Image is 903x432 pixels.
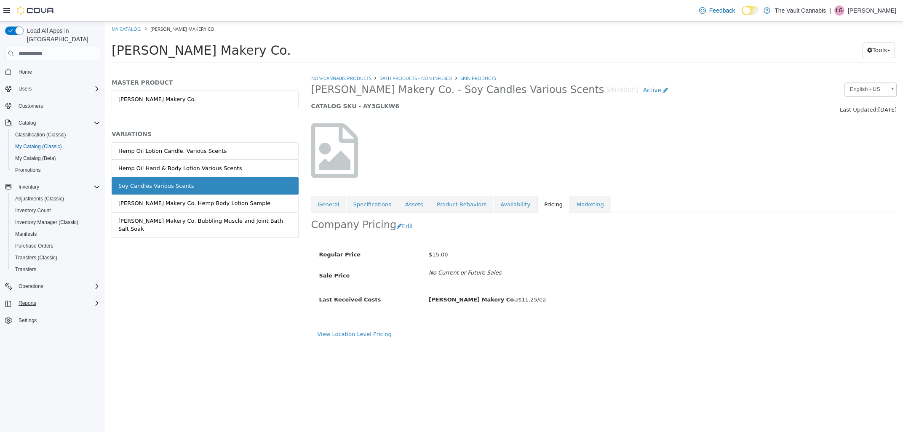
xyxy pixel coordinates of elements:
[15,155,56,162] span: My Catalog (Beta)
[8,264,104,275] button: Transfers
[12,264,40,275] a: Transfers
[15,118,39,128] button: Catalog
[206,197,291,210] h2: Company Pricing
[325,174,388,192] a: Product Behaviors
[2,314,104,326] button: Settings
[15,182,43,192] button: Inventory
[12,241,100,251] span: Purchase Orders
[848,5,896,16] p: [PERSON_NAME]
[12,205,54,216] a: Inventory Count
[12,130,69,140] a: Classification (Classic)
[15,231,37,237] span: Manifests
[12,217,100,227] span: Inventory Manager (Classic)
[19,120,36,126] span: Catalog
[742,6,759,15] input: Dark Mode
[829,5,831,16] p: |
[13,178,165,186] div: [PERSON_NAME] Makery Co. Hemp Body Lotion Sample
[12,165,44,175] a: Promotions
[214,251,245,257] span: Sale Price
[206,174,241,192] a: General
[12,264,100,275] span: Transfers
[8,193,104,205] button: Adjustments (Classic)
[15,315,40,325] a: Settings
[19,317,37,324] span: Settings
[6,57,193,65] h5: MASTER PRODUCT
[15,281,47,291] button: Operations
[13,195,187,212] div: [PERSON_NAME] Makery Co. Bubbling Muscle and Joint Bath Salt Soak
[739,61,791,75] a: English - US
[8,240,104,252] button: Purchase Orders
[355,53,391,60] a: Skin Products
[735,85,773,91] span: Last Updated:
[17,6,55,15] img: Cova
[206,81,642,88] h5: CATALOG SKU - AY3GLKW6
[13,143,136,151] div: Hemp Oil Hand & Body Lotion Various Scents
[15,143,62,150] span: My Catalog (Classic)
[15,243,53,249] span: Purchase Orders
[12,194,67,204] a: Adjustments (Classic)
[24,27,100,43] span: Load All Apps in [GEOGRAPHIC_DATA]
[15,101,46,111] a: Customers
[214,275,276,281] span: Last Received Costs
[15,84,100,94] span: Users
[6,4,35,11] a: My Catalog
[15,254,57,261] span: Transfers (Classic)
[323,275,413,281] b: [PERSON_NAME] Makery Co.:
[19,103,43,109] span: Customers
[773,85,791,91] span: [DATE]
[12,153,59,163] a: My Catalog (Beta)
[465,174,505,192] a: Marketing
[8,141,104,152] button: My Catalog (Classic)
[12,205,100,216] span: Inventory Count
[15,182,100,192] span: Inventory
[13,125,121,134] div: Hemp Oil Lotion Candle, Various Scents
[2,297,104,309] button: Reports
[206,53,266,60] a: Non-Cannabis Products
[834,5,844,16] div: Lucas Garofalo
[8,228,104,240] button: Manifests
[12,217,82,227] a: Inventory Manager (Classic)
[12,130,100,140] span: Classification (Classic)
[5,62,100,348] nav: Complex example
[12,194,100,204] span: Adjustments (Classic)
[19,69,32,75] span: Home
[2,100,104,112] button: Customers
[12,253,100,263] span: Transfers (Classic)
[323,275,441,281] span: $11.25/ea
[8,164,104,176] button: Promotions
[8,252,104,264] button: Transfers (Classic)
[775,5,826,16] p: The Vault Cannabis
[12,141,100,152] span: My Catalog (Classic)
[15,101,100,111] span: Customers
[12,153,100,163] span: My Catalog (Beta)
[274,53,347,60] a: Bath products - non infused
[241,174,293,192] a: Specifications
[388,174,432,192] a: Availability
[45,4,110,11] span: [PERSON_NAME] Makery Co.
[2,65,104,77] button: Home
[538,65,556,72] span: Active
[8,216,104,228] button: Inventory Manager (Classic)
[2,181,104,193] button: Inventory
[15,315,100,325] span: Settings
[15,66,100,77] span: Home
[15,207,51,214] span: Inventory Count
[12,141,65,152] a: My Catalog (Classic)
[13,160,89,169] div: Soy Candles Various Scents
[836,5,843,16] span: LG
[19,184,39,190] span: Inventory
[15,298,100,308] span: Reports
[15,195,64,202] span: Adjustments (Classic)
[15,84,35,94] button: Users
[12,241,57,251] a: Purchase Orders
[6,69,193,87] a: [PERSON_NAME] Makery Co.
[15,219,78,226] span: Inventory Manager (Classic)
[323,248,396,254] i: No Current or Future Sales
[757,21,790,37] button: Tools
[15,131,66,138] span: Classification (Classic)
[6,21,186,36] span: [PERSON_NAME] Makery Co.
[740,61,780,75] span: English - US
[8,205,104,216] button: Inventory Count
[15,298,40,308] button: Reports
